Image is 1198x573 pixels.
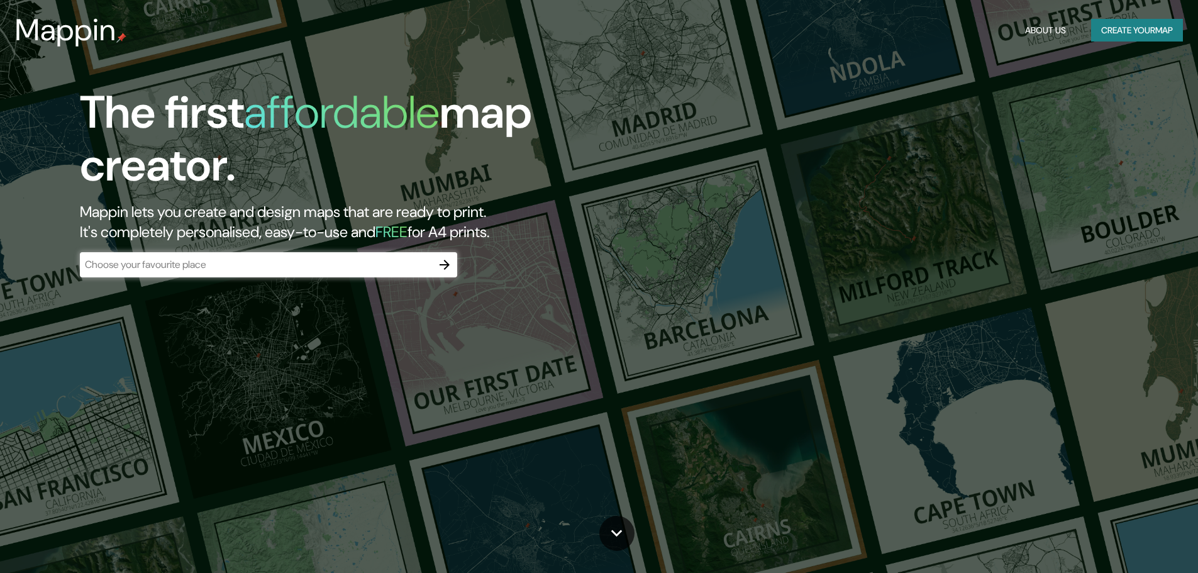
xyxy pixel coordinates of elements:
[80,202,679,242] h2: Mappin lets you create and design maps that are ready to print. It's completely personalised, eas...
[15,13,116,48] h3: Mappin
[80,257,432,272] input: Choose your favourite place
[1091,19,1183,42] button: Create yourmap
[244,83,440,142] h1: affordable
[1086,524,1184,559] iframe: Help widget launcher
[375,222,408,242] h5: FREE
[1020,19,1071,42] button: About Us
[116,33,126,43] img: mappin-pin
[80,86,679,202] h1: The first map creator.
